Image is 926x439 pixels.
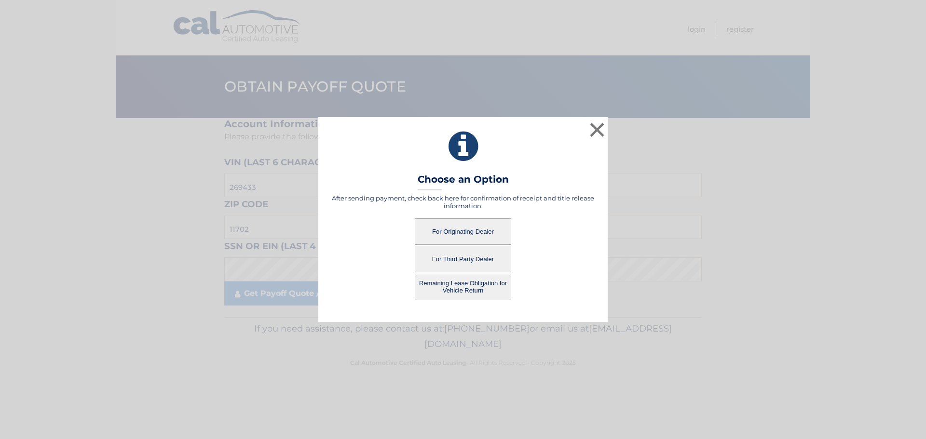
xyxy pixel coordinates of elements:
button: For Originating Dealer [415,218,511,245]
button: Remaining Lease Obligation for Vehicle Return [415,274,511,300]
h5: After sending payment, check back here for confirmation of receipt and title release information. [330,194,596,210]
h3: Choose an Option [418,173,509,190]
button: For Third Party Dealer [415,246,511,272]
button: × [587,120,607,139]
